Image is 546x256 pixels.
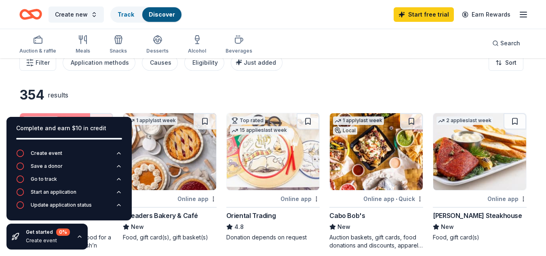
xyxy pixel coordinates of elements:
[329,211,365,220] div: Cabo Bob's
[333,116,384,125] div: 1 apply last week
[226,233,320,241] div: Donation depends on request
[31,176,57,182] div: Go to track
[486,35,527,51] button: Search
[230,116,265,125] div: Top rated
[441,222,454,232] span: New
[230,126,289,135] div: 15 applies last week
[226,211,276,220] div: Oriental Trading
[188,48,206,54] div: Alcohol
[330,113,423,190] img: Image for Cabo Bob's
[457,7,515,22] a: Earn Rewards
[55,10,88,19] span: Create new
[19,32,56,58] button: Auction & raffle
[505,58,516,68] span: Sort
[227,113,320,190] img: Image for Oriental Trading
[110,32,127,58] button: Snacks
[146,48,169,54] div: Desserts
[142,55,178,71] button: Causes
[26,228,70,236] div: Get started
[244,59,276,66] span: Just added
[123,233,217,241] div: Food, gift card(s), gift basket(s)
[19,87,44,103] div: 354
[26,237,70,244] div: Create event
[19,5,42,24] a: Home
[123,211,198,220] div: Kneaders Bakery & Café
[118,11,134,18] a: Track
[226,113,320,241] a: Image for Oriental TradingTop rated15 applieslast weekOnline appOriental Trading4.8Donation depen...
[150,58,171,68] div: Causes
[16,162,122,175] button: Save a donor
[48,6,104,23] button: Create new
[16,188,122,201] button: Start an application
[31,150,62,157] div: Create event
[149,11,175,18] a: Discover
[337,222,350,232] span: New
[188,32,206,58] button: Alcohol
[333,127,357,135] div: Local
[123,113,216,190] img: Image for Kneaders Bakery & Café
[396,196,397,202] span: •
[16,149,122,162] button: Create event
[31,189,76,195] div: Start an application
[123,113,217,241] a: Image for Kneaders Bakery & Café1 applylast weekOnline appKneaders Bakery & CaféNewFood, gift car...
[31,163,63,169] div: Save a donor
[487,194,527,204] div: Online app
[110,48,127,54] div: Snacks
[76,48,90,54] div: Meals
[234,222,244,232] span: 4.8
[76,32,90,58] button: Meals
[36,58,50,68] span: Filter
[63,55,135,71] button: Application methods
[146,32,169,58] button: Desserts
[71,58,129,68] div: Application methods
[56,228,70,236] div: 0 %
[226,48,252,54] div: Beverages
[126,116,177,125] div: 1 apply last week
[31,202,92,208] div: Update application status
[19,55,56,71] button: Filter
[226,32,252,58] button: Beverages
[363,194,423,204] div: Online app Quick
[433,113,526,190] img: Image for Perry's Steakhouse
[394,7,454,22] a: Start free trial
[110,6,182,23] button: TrackDiscover
[433,233,527,241] div: Food, gift card(s)
[500,38,520,48] span: Search
[433,113,527,241] a: Image for Perry's Steakhouse2 applieslast weekOnline app[PERSON_NAME] SteakhouseNewFood, gift car...
[436,116,493,125] div: 2 applies last week
[16,123,122,133] div: Complete and earn $10 in credit
[16,175,122,188] button: Go to track
[231,55,282,71] button: Just added
[19,48,56,54] div: Auction & raffle
[329,113,423,250] a: Image for Cabo Bob's1 applylast weekLocalOnline app•QuickCabo Bob'sNewAuction baskets, gift cards...
[192,58,218,68] div: Eligibility
[433,211,522,220] div: [PERSON_NAME] Steakhouse
[489,55,523,71] button: Sort
[280,194,320,204] div: Online app
[48,90,68,100] div: results
[16,201,122,214] button: Update application status
[184,55,224,71] button: Eligibility
[329,233,423,250] div: Auction baskets, gift cards, food donations and discounts, apparel and promotional items
[177,194,217,204] div: Online app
